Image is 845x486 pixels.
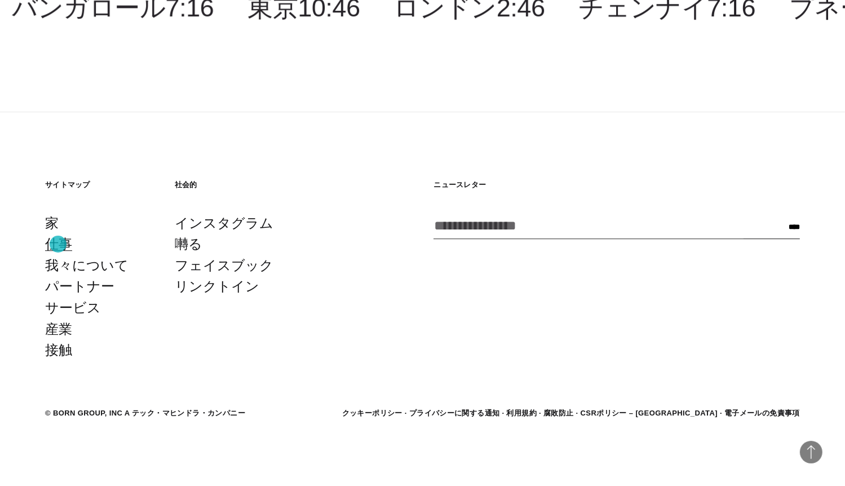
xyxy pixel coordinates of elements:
[45,213,59,234] a: 家
[581,409,718,417] a: CSRポリシー – [GEOGRAPHIC_DATA]
[175,276,259,297] a: リンクトイン
[45,297,101,319] a: サービス
[45,339,72,361] a: 接触
[175,233,202,255] a: 囀る
[342,409,402,417] a: クッキーポリシー
[45,255,129,276] a: 我々について
[175,255,273,276] a: フェイスブック
[409,409,500,417] a: プライバシーに関する通知
[724,409,800,417] a: 電子メールの免責事項
[45,276,114,297] a: パートナー
[175,180,282,189] h5: 社会的
[45,180,152,189] h5: サイトマップ
[507,409,537,417] a: 利用規約
[800,441,822,463] button: トップに戻る
[433,180,800,189] h5: ニュースレター
[45,319,72,340] a: 産業
[543,409,574,417] a: 腐敗防止
[45,408,245,419] div: © BORN GROUP, INC A テック・マヒンドラ・カンパニー
[45,233,72,255] a: 仕事
[175,213,273,234] a: インスタグラム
